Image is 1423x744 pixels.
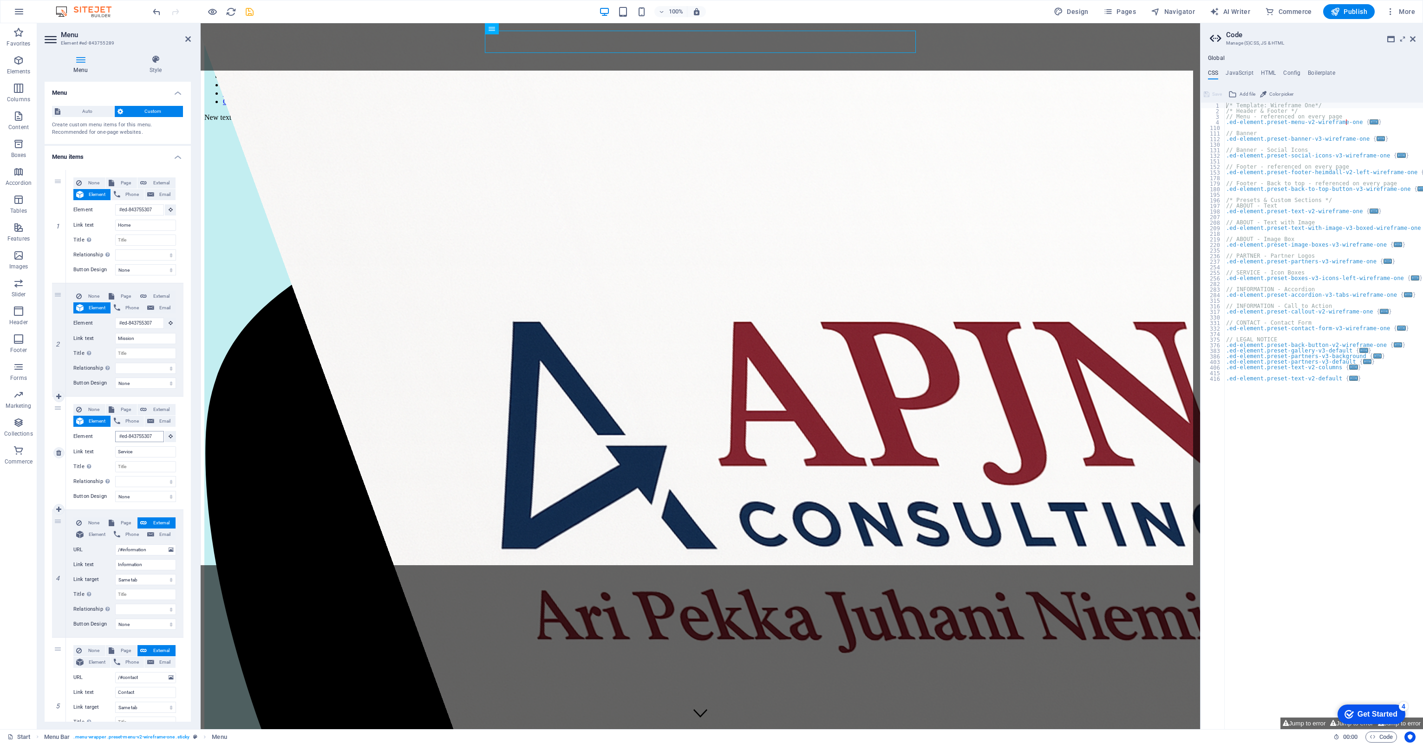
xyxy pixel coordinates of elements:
div: 386 [1201,353,1225,359]
div: 219 [1201,236,1225,242]
label: Button Design [73,378,115,389]
label: Relationship [73,604,115,615]
label: Title [73,461,115,472]
button: reload [225,6,236,17]
button: Email [144,416,176,427]
button: Phone [111,416,144,427]
span: AI Writer [1210,7,1250,16]
p: Marketing [6,402,31,410]
label: Relationship [73,476,115,487]
input: Link text... [115,446,176,457]
div: 179 [1201,181,1225,186]
div: 416 [1201,376,1225,381]
input: Link text... [115,220,176,231]
div: 209 [1201,225,1225,231]
label: Title [73,348,115,359]
input: Link text... [115,333,176,344]
span: Element [86,416,108,427]
span: ... [1373,353,1382,359]
button: Jump to error [1280,718,1328,729]
div: 2 [1201,108,1225,114]
div: 316 [1201,303,1225,309]
span: ... [1380,309,1389,314]
button: Element [73,657,111,668]
button: Email [144,302,176,313]
div: 178 [1201,175,1225,181]
button: Element [73,302,111,313]
span: Color picker [1269,89,1293,100]
div: 130 [1201,142,1225,147]
span: ... [1397,326,1406,331]
p: Content [8,124,29,131]
button: Code [1365,731,1397,743]
span: ... [1363,359,1371,364]
button: Page [106,645,137,656]
label: Link text [73,559,115,570]
i: Undo: Change menu items (Ctrl+Z) [151,7,162,17]
button: Email [144,529,176,540]
span: . menu-wrapper .preset-menu-v2-wireframe-one .sticky [73,731,189,743]
button: Phone [111,529,144,540]
h4: CSS [1208,70,1218,80]
p: Commerce [5,458,33,465]
a: Click to cancel selection. Double-click to open Pages [7,731,31,743]
div: 197 [1201,203,1225,209]
label: Link text [73,446,115,457]
h4: Global [1208,55,1225,62]
span: ... [1404,292,1412,297]
span: ... [1397,153,1406,158]
span: Code [1370,731,1393,743]
p: Collections [4,430,33,437]
span: Email [157,189,173,200]
nav: breadcrumb [44,731,227,743]
label: URL [73,672,115,683]
div: 4 [69,2,78,11]
button: Email [144,657,176,668]
button: Pages [1100,4,1140,19]
input: Title [115,348,176,359]
button: External [137,645,176,656]
p: Elements [7,68,31,75]
div: Design (Ctrl+Alt+Y) [1050,4,1092,19]
button: Email [144,189,176,200]
label: Element [73,431,115,442]
button: Phone [111,189,144,200]
h4: Config [1283,70,1300,80]
span: Commerce [1265,7,1312,16]
div: 3 [1201,114,1225,119]
i: This element is a customizable preset [193,734,197,739]
div: 282 [1201,281,1225,287]
div: 110 [1201,125,1225,131]
input: Title [115,589,176,600]
h4: Menu [45,55,120,74]
label: Element [73,318,115,329]
span: None [85,177,103,189]
span: Email [157,529,173,540]
button: Element [73,529,111,540]
button: External [137,517,176,529]
span: Element [86,302,108,313]
button: External [137,177,176,189]
div: 195 [1201,192,1225,197]
div: 332 [1201,326,1225,331]
div: 374 [1201,331,1225,337]
div: Get Started [27,10,67,19]
label: Relationship [73,363,115,374]
label: Link text [73,687,115,698]
label: Link target [73,574,115,585]
input: No element chosen [115,431,164,442]
div: 317 [1201,309,1225,314]
h4: Style [120,55,191,74]
img: Editor Logo [53,6,123,17]
button: Design [1050,4,1092,19]
button: None [73,645,105,656]
span: Email [157,657,173,668]
span: Publish [1331,7,1367,16]
span: More [1386,7,1415,16]
label: Relationship [73,249,115,261]
label: Link target [73,702,115,713]
span: ... [1350,376,1358,381]
button: Page [106,404,137,415]
span: None [85,404,103,415]
div: 235 [1201,248,1225,253]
